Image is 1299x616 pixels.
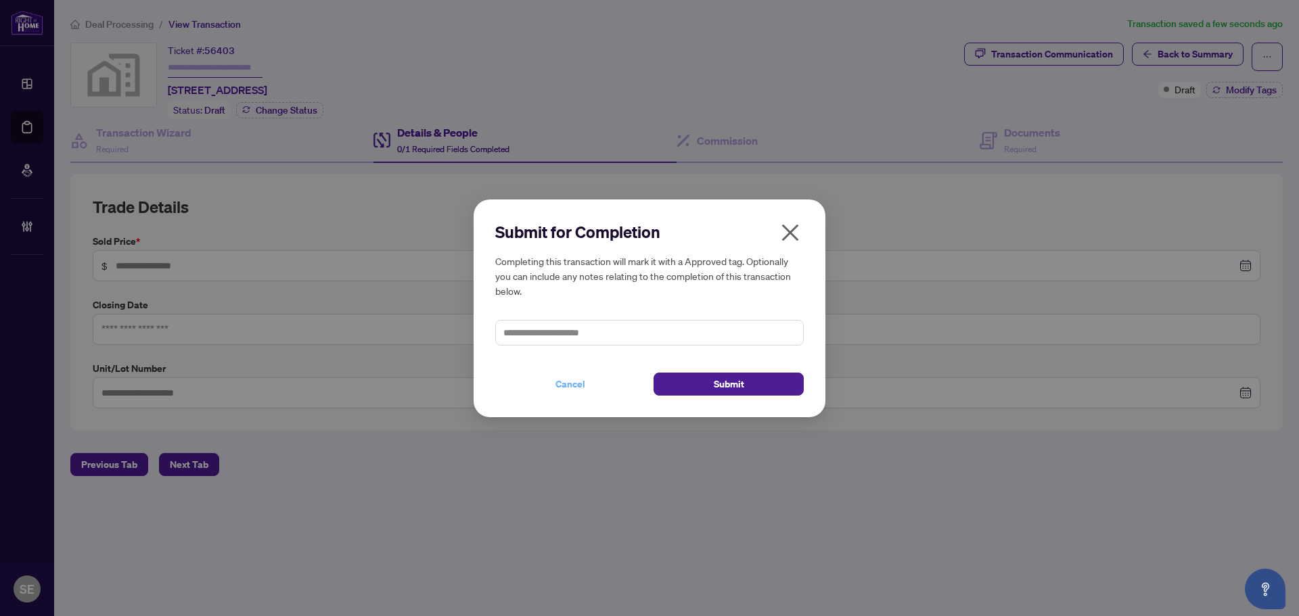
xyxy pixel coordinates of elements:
[1245,569,1285,609] button: Open asap
[654,373,804,396] button: Submit
[495,254,804,298] h5: Completing this transaction will mark it with a Approved tag. Optionally you can include any note...
[714,373,744,395] span: Submit
[779,222,801,243] span: close
[495,373,645,396] button: Cancel
[495,221,804,243] h2: Submit for Completion
[555,373,585,395] span: Cancel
